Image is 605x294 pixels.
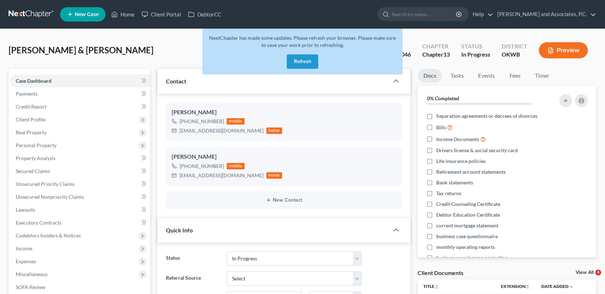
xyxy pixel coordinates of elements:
[436,147,518,154] span: Drivers license & social security card
[266,127,282,134] div: home
[10,100,150,113] a: Credit Report
[10,216,150,229] a: Executory Contracts
[10,203,150,216] a: Lawsuits
[461,42,490,50] div: Status
[539,42,588,58] button: Preview
[16,116,45,122] span: Client Profile
[16,258,36,264] span: Expenses
[503,69,526,83] a: Fees
[16,284,45,290] span: SOFA Review
[179,172,264,179] div: [EMAIL_ADDRESS][DOMAIN_NAME]
[10,178,150,191] a: Unsecured Priority Claims
[581,270,598,287] iframe: Intercom live chat
[172,153,396,161] div: [PERSON_NAME]
[422,50,450,59] div: Chapter
[16,181,75,187] span: Unsecured Priority Claims
[266,172,282,179] div: home
[422,42,450,50] div: Chapter
[10,74,150,87] a: Case Dashboard
[436,136,479,143] span: Income Documents
[469,8,493,21] a: Help
[427,95,459,101] strong: 0% Completed
[434,285,439,289] i: unfold_more
[172,108,396,117] div: [PERSON_NAME]
[227,118,245,125] div: mobile
[16,232,81,238] span: Codebtors Insiders & Notices
[10,152,150,165] a: Property Analysis
[569,285,574,289] i: expand_more
[10,281,150,294] a: SOFA Review
[227,163,245,169] div: mobile
[436,112,537,120] span: Separation agreements or decrees of divorces
[541,284,574,289] a: Date Added expand_more
[16,91,38,97] span: Payments
[16,103,46,110] span: Credit Report
[185,8,225,21] a: DebtorCC
[494,8,596,21] a: [PERSON_NAME] and Associates, P.C.
[138,8,185,21] a: Client Portal
[172,197,396,203] button: New Contact
[10,87,150,100] a: Payments
[526,285,530,289] i: unfold_more
[179,127,264,134] div: [EMAIL_ADDRESS][DOMAIN_NAME]
[16,142,56,148] span: Personal Property
[392,8,457,21] input: Search by name...
[436,233,498,240] span: business case questionnaire
[445,69,469,83] a: Tasks
[16,271,48,277] span: Miscellaneous
[436,158,486,165] span: Life insurance policies
[436,211,500,218] span: Debtor Education Certificate
[529,69,555,83] a: Timer
[10,165,150,178] a: Secured Claims
[501,284,530,289] a: Extensionunfold_more
[436,201,500,208] span: Credit Counseling Certificate
[436,168,506,175] span: Retirement account statements
[595,270,601,275] span: 4
[461,50,490,59] div: In Progress
[16,78,51,84] span: Case Dashboard
[179,118,224,125] div: [PHONE_NUMBER]
[436,124,446,131] span: Bills
[443,51,450,58] span: 13
[418,269,463,276] div: Client Documents
[16,245,32,251] span: Income
[436,254,508,261] span: business case income projection
[9,45,153,55] span: [PERSON_NAME] & [PERSON_NAME]
[16,168,50,174] span: Secured Claims
[179,163,224,170] div: [PHONE_NUMBER]
[10,191,150,203] a: Unsecured Nonpriority Claims
[166,78,186,85] span: Contact
[436,190,461,197] span: Tax returns
[418,69,442,83] a: Docs
[16,220,62,226] span: Executory Contracts
[472,69,501,83] a: Events
[16,129,46,135] span: Real Property
[75,12,99,17] span: New Case
[436,222,498,229] span: current mortgage statement
[16,155,55,161] span: Property Analysis
[436,244,495,251] span: monthly operating reports
[209,35,396,48] span: NextChapter has made some updates. Please refresh your browser. Please make sure to save your wor...
[108,8,138,21] a: Home
[16,194,84,200] span: Unsecured Nonpriority Claims
[576,270,594,275] a: View All
[287,54,318,69] button: Refresh
[502,42,527,50] div: District
[502,50,527,59] div: OKWB
[162,251,223,266] label: Status
[16,207,35,213] span: Lawsuits
[436,179,473,186] span: Bank statements
[162,271,223,286] label: Referral Source
[166,227,193,233] span: Quick Info
[423,284,439,289] a: Titleunfold_more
